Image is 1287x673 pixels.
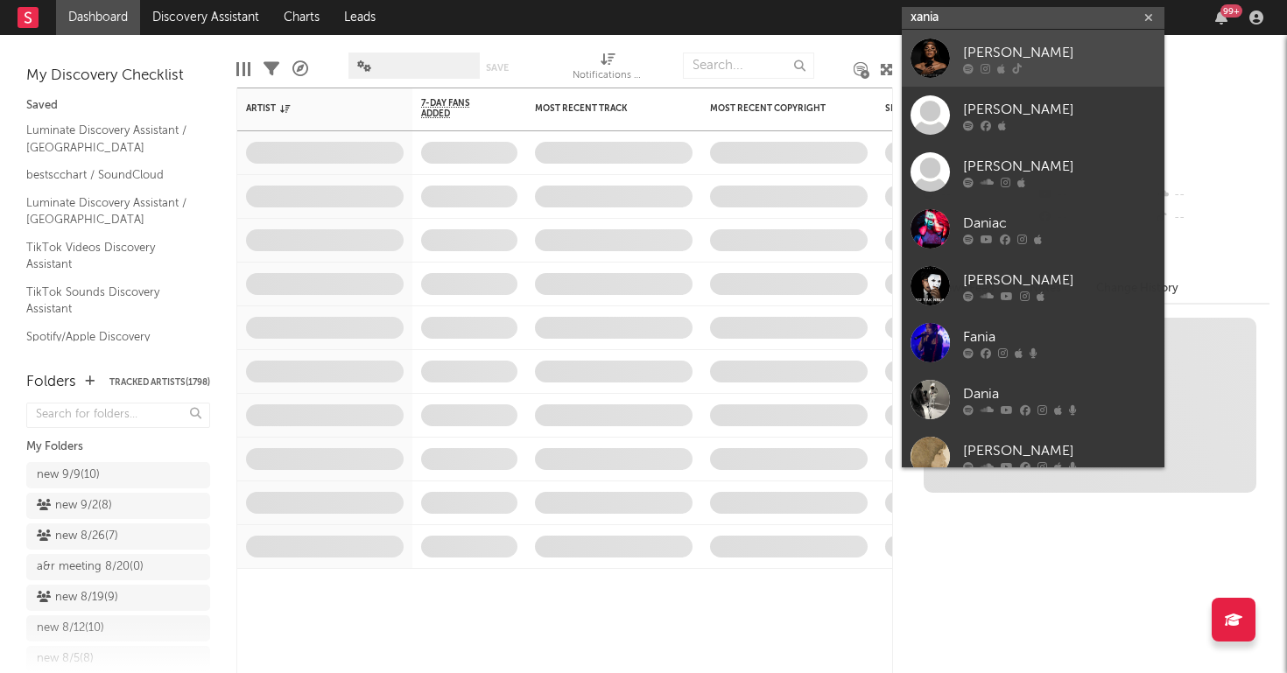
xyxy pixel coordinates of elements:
div: new 9/9 ( 10 ) [37,465,100,486]
a: Spotify/Apple Discovery Assistant [26,327,193,363]
div: new 8/26 ( 7 ) [37,526,118,547]
div: Notifications (Artist) [573,66,643,87]
div: Folders [26,372,76,393]
div: Saved [26,95,210,116]
a: new 9/2(8) [26,493,210,519]
input: Search for artists [902,7,1164,29]
a: new 8/5(8) [26,646,210,672]
div: [PERSON_NAME] [963,99,1156,120]
a: [PERSON_NAME] [902,30,1164,87]
a: Dania [902,371,1164,428]
button: Save [486,63,509,73]
div: 99 + [1220,4,1242,18]
a: [PERSON_NAME] [902,257,1164,314]
div: A&R Pipeline [292,44,308,95]
a: [PERSON_NAME] [902,87,1164,144]
a: Fania [902,314,1164,371]
a: new 9/9(10) [26,462,210,488]
a: [PERSON_NAME] [902,144,1164,200]
div: [PERSON_NAME] [963,440,1156,461]
a: new 8/12(10) [26,615,210,641]
div: -- [1153,207,1269,229]
div: Spotify Monthly Listeners [885,103,1016,114]
a: Luminate Discovery Assistant / [GEOGRAPHIC_DATA] [26,193,193,229]
a: Daniac [902,200,1164,257]
div: Daniac [963,213,1156,234]
span: 7-Day Fans Added [421,98,491,119]
a: bestscchart / SoundCloud [26,165,193,185]
div: Most Recent Track [535,103,666,114]
a: TikTok Videos Discovery Assistant [26,238,193,274]
div: Fania [963,326,1156,347]
button: Tracked Artists(1798) [109,378,210,387]
div: new 8/19 ( 9 ) [37,587,118,608]
div: My Discovery Checklist [26,66,210,87]
div: Dania [963,383,1156,404]
a: new 8/19(9) [26,585,210,611]
a: [PERSON_NAME] [902,428,1164,485]
button: 99+ [1215,11,1227,25]
input: Search for folders... [26,403,210,428]
div: new 9/2 ( 8 ) [37,495,112,516]
div: [PERSON_NAME] [963,42,1156,63]
div: new 8/12 ( 10 ) [37,618,104,639]
div: -- [1153,184,1269,207]
div: Artist [246,103,377,114]
div: [PERSON_NAME] [963,270,1156,291]
a: Luminate Discovery Assistant / [GEOGRAPHIC_DATA] [26,121,193,157]
div: Edit Columns [236,44,250,95]
div: Most Recent Copyright [710,103,841,114]
a: TikTok Sounds Discovery Assistant [26,283,193,319]
div: new 8/5 ( 8 ) [37,648,94,669]
div: Filters [264,44,279,95]
div: Notifications (Artist) [573,44,643,95]
div: [PERSON_NAME] [963,156,1156,177]
a: new 8/26(7) [26,523,210,550]
div: My Folders [26,437,210,458]
a: a&r meeting 8/20(0) [26,554,210,580]
input: Search... [683,53,814,79]
div: a&r meeting 8/20 ( 0 ) [37,557,144,578]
